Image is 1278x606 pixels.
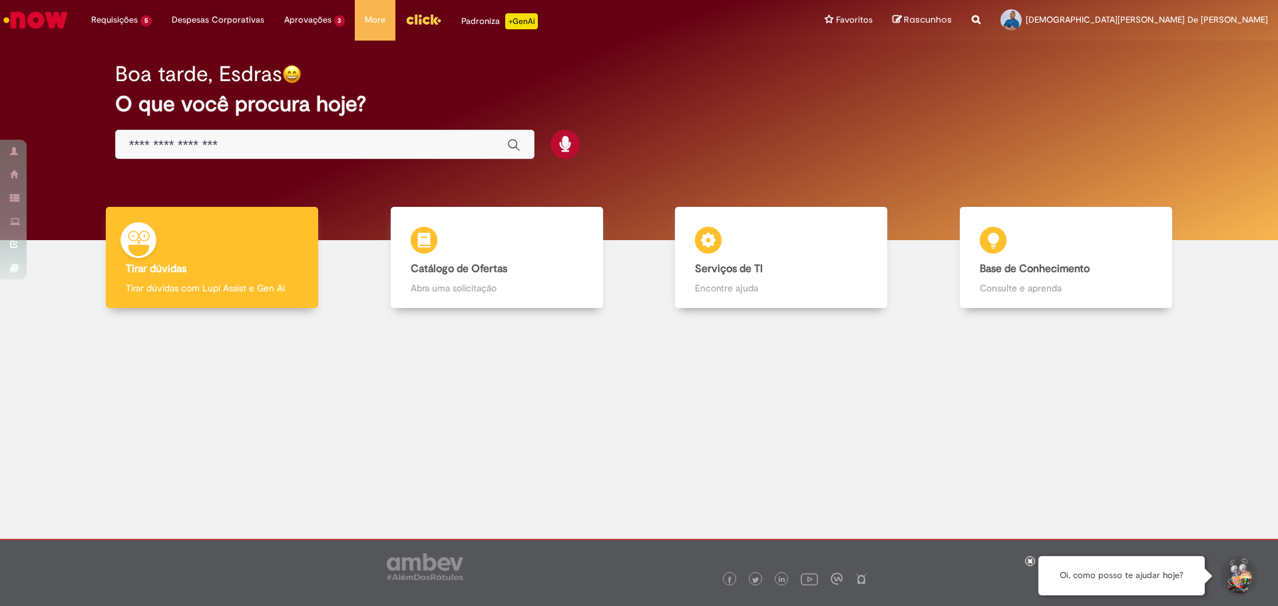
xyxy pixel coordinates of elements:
[831,573,843,585] img: logo_footer_workplace.png
[980,262,1090,275] b: Base de Conhecimento
[91,13,138,27] span: Requisições
[1,7,70,33] img: ServiceNow
[893,14,952,27] a: Rascunhos
[355,207,640,309] a: Catálogo de Ofertas Abra uma solicitação
[836,13,873,27] span: Favoritos
[752,577,759,583] img: logo_footer_twitter.png
[411,262,507,275] b: Catálogo de Ofertas
[904,13,952,26] span: Rascunhos
[695,281,867,295] p: Encontre ajuda
[334,15,345,27] span: 3
[126,281,298,295] p: Tirar dúvidas com Lupi Assist e Gen Ai
[855,573,867,585] img: logo_footer_naosei.png
[779,576,785,584] img: logo_footer_linkedin.png
[115,92,1164,116] h2: O que você procura hoje?
[461,13,538,29] div: Padroniza
[140,15,152,27] span: 5
[282,65,302,84] img: happy-face.png
[726,577,733,583] img: logo_footer_facebook.png
[70,207,355,309] a: Tirar dúvidas Tirar dúvidas com Lupi Assist e Gen Ai
[695,262,763,275] b: Serviços de TI
[980,281,1152,295] p: Consulte e aprenda
[801,570,818,587] img: logo_footer_youtube.png
[505,13,538,29] p: +GenAi
[284,13,331,27] span: Aprovações
[365,13,385,27] span: More
[126,262,186,275] b: Tirar dúvidas
[387,553,463,580] img: logo_footer_ambev_rotulo_gray.png
[115,63,282,86] h2: Boa tarde, Esdras
[924,207,1209,309] a: Base de Conhecimento Consulte e aprenda
[1038,556,1205,595] div: Oi, como posso te ajudar hoje?
[405,9,441,29] img: click_logo_yellow_360x200.png
[1026,14,1268,25] span: [DEMOGRAPHIC_DATA][PERSON_NAME] De [PERSON_NAME]
[639,207,924,309] a: Serviços de TI Encontre ajuda
[411,281,583,295] p: Abra uma solicitação
[1218,556,1258,596] button: Iniciar Conversa de Suporte
[172,13,264,27] span: Despesas Corporativas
